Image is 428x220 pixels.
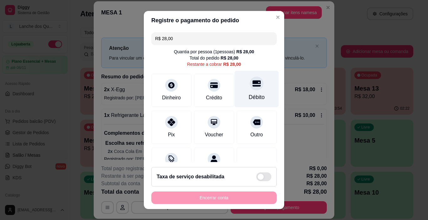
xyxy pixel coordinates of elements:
[187,61,241,67] div: Restante a cobrar
[236,49,254,55] div: R$ 28,00
[168,131,175,139] div: Pix
[157,173,224,181] h2: Taxa de serviço desabilitada
[190,55,238,61] div: Total do pedido
[249,93,265,101] div: Débito
[250,131,263,139] div: Outro
[155,32,273,45] input: Ex.: hambúrguer de cordeiro
[205,131,223,139] div: Voucher
[221,55,238,61] div: R$ 28,00
[144,11,284,30] header: Registre o pagamento do pedido
[174,49,254,55] div: Quantia por pessoa ( 1 pessoas)
[206,94,222,102] div: Crédito
[162,94,181,102] div: Dinheiro
[273,12,283,22] button: Close
[223,61,241,67] div: R$ 28,00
